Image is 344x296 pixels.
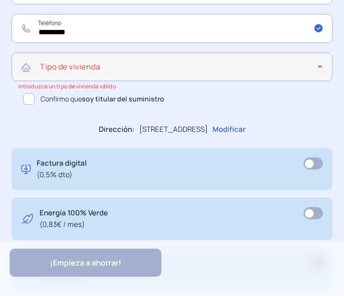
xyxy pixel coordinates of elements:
[37,169,87,181] span: (0,5% dto)
[21,157,31,181] img: digital-invoice.svg
[139,124,208,135] p: [STREET_ADDRESS]
[18,83,116,90] small: Introduzca un tipo de vivienda válido
[40,219,108,230] span: (0,83€ / mes)
[40,207,108,230] p: Energía 100% Verde
[40,94,164,104] span: Confirmo que
[37,157,87,181] p: Factura digital
[40,61,100,72] mat-label: Tipo de vivienda
[99,124,134,135] p: Dirección:
[82,94,164,103] b: soy titular del suministro
[212,124,246,135] p: Modificar
[21,207,34,230] img: energy-green.svg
